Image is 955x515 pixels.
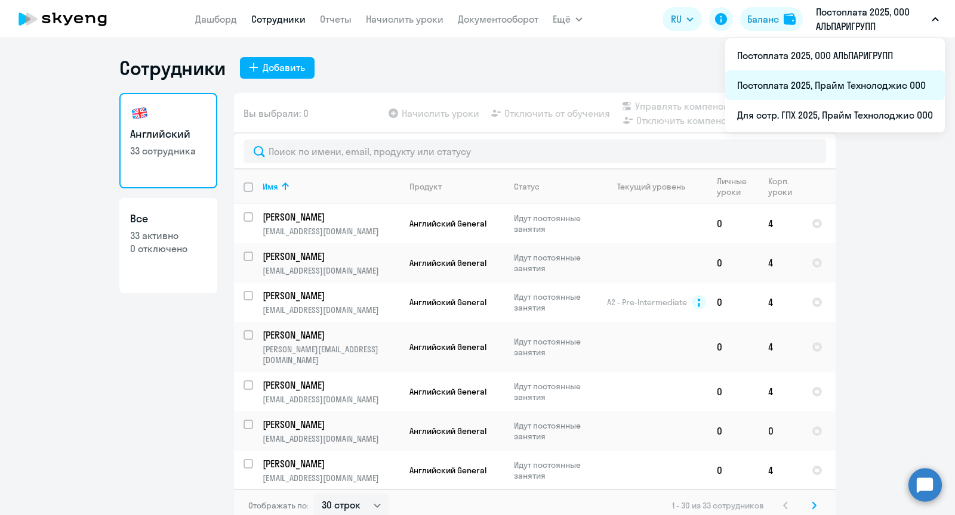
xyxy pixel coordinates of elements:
[663,7,702,31] button: RU
[263,457,399,470] a: [PERSON_NAME]
[409,181,504,192] div: Продукт
[768,176,802,197] div: Корп. уроки
[130,144,207,157] p: 33 сотрудника
[514,181,540,192] div: Статус
[263,457,398,470] p: [PERSON_NAME]
[759,283,802,322] td: 4
[409,426,486,436] span: Английский General
[759,411,802,451] td: 0
[320,13,352,25] a: Отчеты
[707,451,759,490] td: 0
[514,460,596,481] p: Идут постоянные занятия
[240,57,315,79] button: Добавить
[672,500,764,511] span: 1 - 30 из 33 сотрудников
[514,181,596,192] div: Статус
[514,252,596,274] p: Идут постоянные занятия
[759,322,802,372] td: 4
[458,13,538,25] a: Документооборот
[514,336,596,358] p: Идут постоянные занятия
[130,104,149,123] img: english
[244,106,309,120] span: Вы выбрали: 0
[707,372,759,411] td: 0
[366,13,443,25] a: Начислить уроки
[263,289,399,302] a: [PERSON_NAME]
[553,7,583,31] button: Ещё
[606,181,707,192] div: Текущий уровень
[263,226,399,237] p: [EMAIL_ADDRESS][DOMAIN_NAME]
[263,418,399,431] a: [PERSON_NAME]
[514,381,596,402] p: Идут постоянные занятия
[263,433,399,444] p: [EMAIL_ADDRESS][DOMAIN_NAME]
[409,181,442,192] div: Продукт
[263,210,399,224] a: [PERSON_NAME]
[263,305,399,315] p: [EMAIL_ADDRESS][DOMAIN_NAME]
[130,126,207,142] h3: Английский
[263,328,399,342] a: [PERSON_NAME]
[119,56,226,80] h1: Сотрудники
[263,250,398,263] p: [PERSON_NAME]
[707,243,759,283] td: 0
[244,139,826,163] input: Поиск по имени, email, продукту или статусу
[263,181,278,192] div: Имя
[263,210,398,224] p: [PERSON_NAME]
[263,379,398,392] p: [PERSON_NAME]
[119,93,217,188] a: Английский33 сотрудника
[740,7,803,31] button: Балансbalance
[717,176,758,197] div: Личные уроки
[130,242,207,255] p: 0 отключено
[130,229,207,242] p: 33 активно
[514,420,596,442] p: Идут постоянные занятия
[263,394,399,405] p: [EMAIL_ADDRESS][DOMAIN_NAME]
[810,5,945,33] button: Постоплата 2025, ООО АЛЬПАРИГРУПП
[263,328,398,342] p: [PERSON_NAME]
[251,13,306,25] a: Сотрудники
[768,176,794,197] div: Корп. уроки
[248,500,309,511] span: Отображать по:
[759,372,802,411] td: 4
[553,12,571,26] span: Ещё
[514,213,596,234] p: Идут постоянные занятия
[263,60,305,75] div: Добавить
[195,13,237,25] a: Дашборд
[409,297,486,308] span: Английский General
[263,473,399,483] p: [EMAIL_ADDRESS][DOMAIN_NAME]
[409,386,486,397] span: Английский General
[707,322,759,372] td: 0
[263,250,399,263] a: [PERSON_NAME]
[263,379,399,392] a: [PERSON_NAME]
[263,181,399,192] div: Имя
[409,342,486,352] span: Английский General
[607,297,687,308] span: A2 - Pre-Intermediate
[130,211,207,227] h3: Все
[263,344,399,365] p: [PERSON_NAME][EMAIL_ADDRESS][DOMAIN_NAME]
[747,12,779,26] div: Баланс
[409,257,486,268] span: Английский General
[263,289,398,302] p: [PERSON_NAME]
[759,451,802,490] td: 4
[759,204,802,243] td: 4
[707,204,759,243] td: 0
[707,283,759,322] td: 0
[784,13,796,25] img: balance
[717,176,750,197] div: Личные уроки
[671,12,682,26] span: RU
[816,5,927,33] p: Постоплата 2025, ООО АЛЬПАРИГРУПП
[409,465,486,476] span: Английский General
[263,418,398,431] p: [PERSON_NAME]
[725,38,945,132] ul: Ещё
[119,198,217,293] a: Все33 активно0 отключено
[617,181,685,192] div: Текущий уровень
[759,243,802,283] td: 4
[514,291,596,313] p: Идут постоянные занятия
[707,411,759,451] td: 0
[263,265,399,276] p: [EMAIL_ADDRESS][DOMAIN_NAME]
[409,218,486,229] span: Английский General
